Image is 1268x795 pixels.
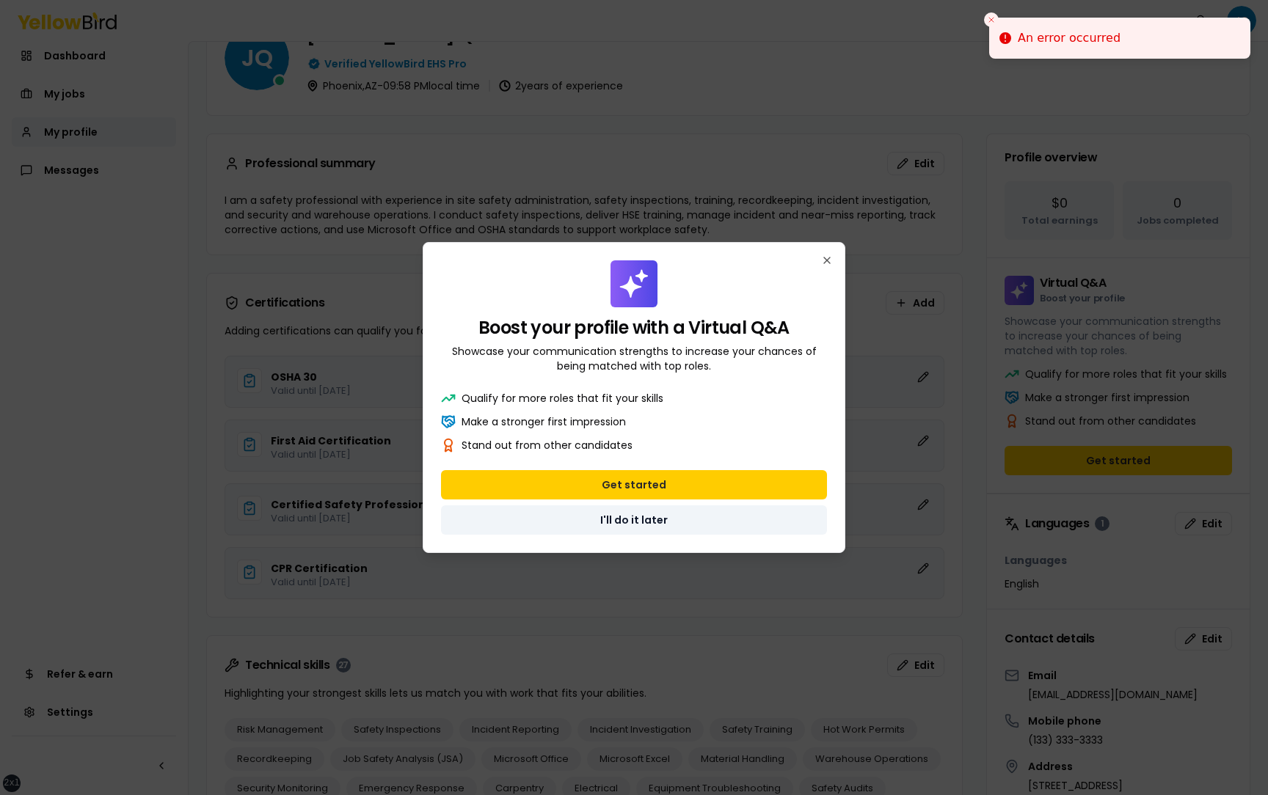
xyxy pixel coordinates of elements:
p: Stand out from other candidates [462,438,633,453]
button: Get started [441,470,827,499]
span: Boost your profile with a Virtual Q&A [478,316,790,340]
p: Showcase your communication strengths to increase your chances of being matched with top roles. [441,344,827,373]
p: Qualify for more roles that fit your skills [462,391,663,406]
p: Make a stronger first impression [462,414,626,429]
button: I'll do it later [441,505,827,535]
